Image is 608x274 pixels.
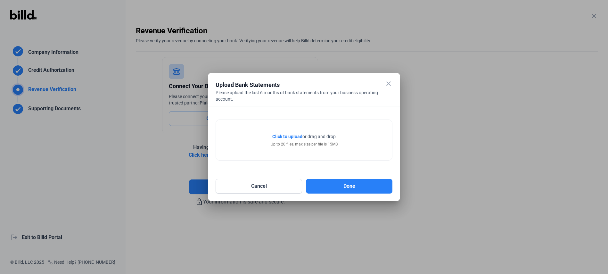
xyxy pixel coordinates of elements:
[302,133,336,140] span: or drag and drop
[271,141,338,147] div: Up to 20 files, max size per file is 15MB
[216,80,376,89] div: Upload Bank Statements
[272,134,302,139] span: Click to upload
[385,80,392,87] mat-icon: close
[306,179,392,194] button: Done
[216,89,392,102] div: Please upload the last 6 months of bank statements from your business operating account.
[216,179,302,194] button: Cancel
